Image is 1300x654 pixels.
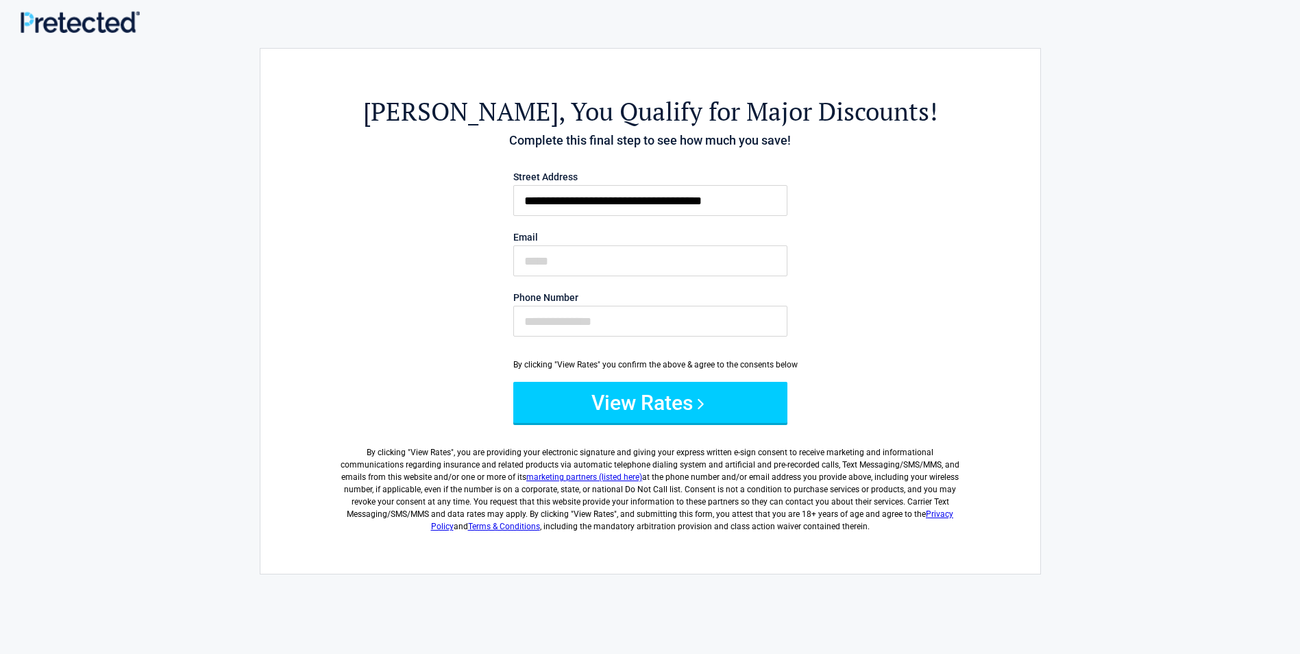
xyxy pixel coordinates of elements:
[513,293,787,302] label: Phone Number
[21,11,140,32] img: Main Logo
[410,448,451,457] span: View Rates
[513,232,787,242] label: Email
[336,435,965,533] label: By clicking " ", you are providing your electronic signature and giving your express written e-si...
[513,172,787,182] label: Street Address
[526,472,642,482] a: marketing partners (listed here)
[336,95,965,128] h2: , You Qualify for Major Discounts!
[336,132,965,149] h4: Complete this final step to see how much you save!
[513,359,787,371] div: By clicking "View Rates" you confirm the above & agree to the consents below
[363,95,559,128] span: [PERSON_NAME]
[468,522,540,531] a: Terms & Conditions
[513,382,787,423] button: View Rates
